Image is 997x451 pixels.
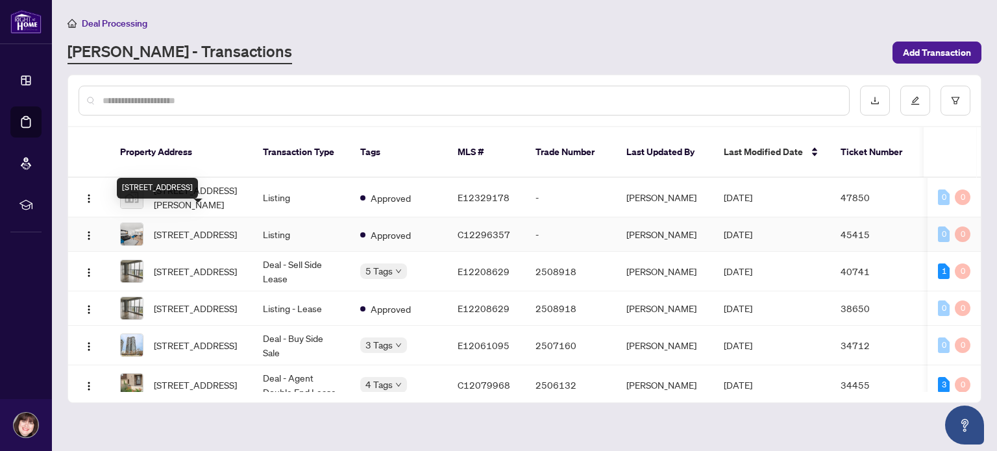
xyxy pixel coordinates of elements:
[525,365,616,405] td: 2506132
[724,302,752,314] span: [DATE]
[252,178,350,217] td: Listing
[724,379,752,391] span: [DATE]
[830,127,921,178] th: Ticket Number
[525,252,616,291] td: 2508918
[525,127,616,178] th: Trade Number
[154,183,242,212] span: [STREET_ADDRESS][PERSON_NAME]
[79,374,99,395] button: Logo
[616,365,713,405] td: [PERSON_NAME]
[955,263,970,279] div: 0
[154,227,237,241] span: [STREET_ADDRESS]
[154,338,237,352] span: [STREET_ADDRESS]
[79,261,99,282] button: Logo
[945,406,984,445] button: Open asap
[941,86,970,116] button: filter
[951,96,960,105] span: filter
[110,127,252,178] th: Property Address
[121,334,143,356] img: thumbnail-img
[892,42,981,64] button: Add Transaction
[525,178,616,217] td: -
[82,18,147,29] span: Deal Processing
[121,260,143,282] img: thumbnail-img
[252,217,350,252] td: Listing
[830,365,921,405] td: 34455
[903,42,971,63] span: Add Transaction
[365,337,393,352] span: 3 Tags
[154,301,237,315] span: [STREET_ADDRESS]
[900,86,930,116] button: edit
[616,326,713,365] td: [PERSON_NAME]
[458,302,510,314] span: E12208629
[154,264,237,278] span: [STREET_ADDRESS]
[616,252,713,291] td: [PERSON_NAME]
[458,191,510,203] span: E12329178
[955,377,970,393] div: 0
[10,10,42,34] img: logo
[458,339,510,351] span: E12061095
[525,326,616,365] td: 2507160
[830,291,921,326] td: 38650
[84,304,94,315] img: Logo
[84,381,94,391] img: Logo
[955,189,970,205] div: 0
[365,263,393,278] span: 5 Tags
[252,326,350,365] td: Deal - Buy Side Sale
[84,193,94,204] img: Logo
[616,291,713,326] td: [PERSON_NAME]
[938,189,950,205] div: 0
[938,337,950,353] div: 0
[121,297,143,319] img: thumbnail-img
[84,341,94,352] img: Logo
[724,145,803,159] span: Last Modified Date
[395,382,402,388] span: down
[79,335,99,356] button: Logo
[252,291,350,326] td: Listing - Lease
[724,265,752,277] span: [DATE]
[870,96,880,105] span: download
[371,228,411,242] span: Approved
[395,268,402,274] span: down
[68,19,77,28] span: home
[938,263,950,279] div: 1
[724,228,752,240] span: [DATE]
[525,291,616,326] td: 2508918
[830,252,921,291] td: 40741
[616,178,713,217] td: [PERSON_NAME]
[938,377,950,393] div: 3
[252,252,350,291] td: Deal - Sell Side Lease
[79,187,99,208] button: Logo
[955,337,970,353] div: 0
[84,267,94,278] img: Logo
[458,228,510,240] span: C12296357
[938,226,950,242] div: 0
[68,41,292,64] a: [PERSON_NAME] - Transactions
[830,217,921,252] td: 45415
[252,365,350,405] td: Deal - Agent Double End Lease
[79,298,99,319] button: Logo
[121,223,143,245] img: thumbnail-img
[79,224,99,245] button: Logo
[14,413,38,437] img: Profile Icon
[938,300,950,316] div: 0
[154,378,237,392] span: [STREET_ADDRESS]
[371,191,411,205] span: Approved
[830,178,921,217] td: 47850
[525,217,616,252] td: -
[447,127,525,178] th: MLS #
[713,127,830,178] th: Last Modified Date
[252,127,350,178] th: Transaction Type
[724,191,752,203] span: [DATE]
[458,265,510,277] span: E12208629
[84,230,94,241] img: Logo
[860,86,890,116] button: download
[365,377,393,392] span: 4 Tags
[955,300,970,316] div: 0
[911,96,920,105] span: edit
[616,127,713,178] th: Last Updated By
[350,127,447,178] th: Tags
[117,178,198,199] div: [STREET_ADDRESS]
[121,374,143,396] img: thumbnail-img
[371,302,411,316] span: Approved
[830,326,921,365] td: 34712
[724,339,752,351] span: [DATE]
